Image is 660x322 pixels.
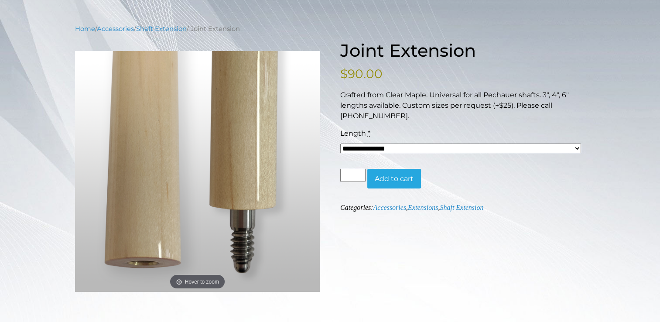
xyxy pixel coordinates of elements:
[440,204,483,211] a: Shaft Extension
[340,66,348,81] span: $
[75,25,95,33] a: Home
[373,204,406,211] a: Accessories
[367,169,421,189] button: Add to cart
[340,40,585,61] h1: Joint Extension
[75,51,320,292] img: shaft-extension-1.png
[408,204,438,211] a: Extensions
[340,169,366,182] input: Product quantity
[75,24,585,34] nav: Breadcrumb
[340,66,383,81] bdi: 90.00
[368,129,370,137] abbr: required
[136,25,187,33] a: Shaft Extension
[97,25,134,33] a: Accessories
[340,204,483,211] span: Categories: , ,
[340,90,585,121] p: Crafted from Clear Maple. Universal for all Pechauer shafts. 3″, 4″, 6″ lengths available. Custom...
[340,129,366,137] span: Length
[75,51,320,292] a: Hover to zoom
